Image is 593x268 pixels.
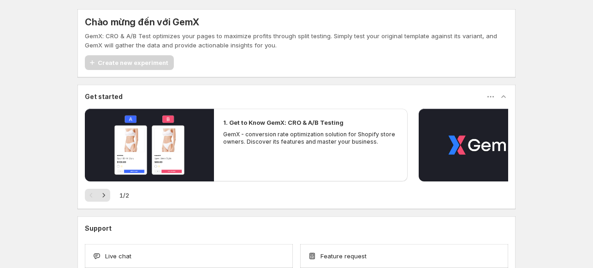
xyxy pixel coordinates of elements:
[119,191,129,200] span: 1 / 2
[105,251,131,261] span: Live chat
[85,92,123,101] h3: Get started
[85,109,214,181] button: Phát video
[85,31,508,50] p: GemX: CRO & A/B Test optimizes your pages to maximize profits through split testing. Simply test ...
[419,109,548,181] button: Phát video
[223,118,344,127] h2: 1. Get to Know GemX: CRO & A/B Testing
[320,251,367,261] span: Feature request
[85,224,112,233] h3: Support
[85,189,110,202] nav: Phân trang
[97,189,110,202] button: Tiếp
[85,17,199,28] h5: Chào mừng đến với GemX
[223,131,398,146] p: GemX - conversion rate optimization solution for Shopify store owners. Discover its features and ...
